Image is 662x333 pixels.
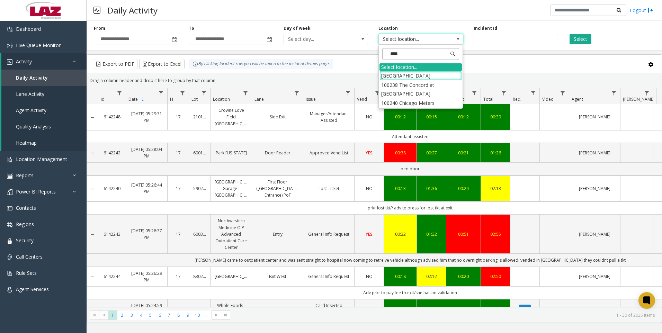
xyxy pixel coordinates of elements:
[642,88,652,98] a: Parker Filter Menu
[379,98,462,108] li: 100240 Chicago Meters
[1,102,87,118] a: Agent Activity
[104,2,161,19] h3: Daily Activity
[388,185,412,192] a: 00:13
[16,91,44,97] span: Lane Activity
[7,157,12,162] img: 'icon'
[513,96,521,102] span: Rec.
[108,310,117,320] span: Page 1
[450,273,476,280] a: 00:20
[366,114,373,120] span: NO
[470,88,479,98] a: Wrapup Filter Menu
[265,34,273,44] span: Toggle popup
[170,34,178,44] span: Toggle popup
[256,179,299,199] a: First Floor ([GEOGRAPHIC_DATA] Entrance) PoF
[212,310,221,320] span: Go to the next page
[7,189,12,195] img: 'icon'
[307,150,350,156] a: Approved Vend List
[450,114,476,120] div: 00:12
[284,25,311,31] label: Day of week
[136,310,146,320] span: Page 4
[485,185,506,192] div: 02:13
[16,156,67,162] span: Location Management
[366,231,373,237] span: YES
[115,88,124,98] a: Id Filter Menu
[573,150,616,156] a: [PERSON_NAME]
[7,173,12,179] img: 'icon'
[450,231,476,237] a: 00:51
[388,273,412,280] a: 00:18
[16,58,32,65] span: Activity
[573,185,616,192] a: [PERSON_NAME]
[215,217,248,251] a: Northwestern Medicine OIP Advanced Outpatient Care Center
[213,96,230,102] span: Location
[164,310,174,320] span: Page 7
[485,150,506,156] a: 01:26
[193,273,206,280] a: 830216
[7,59,12,65] img: 'icon'
[379,71,462,80] li: [GEOGRAPHIC_DATA]
[529,88,538,98] a: Rec. Filter Menu
[215,150,248,156] a: Park [US_STATE]
[373,88,382,98] a: Vend Filter Menu
[307,302,350,315] a: Card Inserted Incorrectly
[16,205,36,211] span: Contacts
[343,88,353,98] a: Issue Filter Menu
[16,42,61,48] span: Live Queue Monitor
[234,312,655,318] kendo-pager-info: 1 - 30 of 2035 items
[7,206,12,211] img: 'icon'
[485,306,506,312] a: 01:27
[450,185,476,192] a: 00:24
[130,302,163,315] a: [DATE] 05:24:59 PM
[1,86,87,102] a: Lane Activity
[183,310,193,320] span: Page 9
[359,114,379,120] a: NO
[485,114,506,120] a: 00:39
[359,231,379,237] a: YES
[191,96,198,102] span: Lot
[16,107,46,114] span: Agent Activity
[16,139,37,146] span: Heatmap
[215,179,248,199] a: [GEOGRAPHIC_DATA] Garage - [GEOGRAPHIC_DATA]
[421,231,442,237] div: 01:32
[378,25,398,31] label: Location
[499,88,509,98] a: Total Filter Menu
[87,74,662,87] div: Drag a column header and drop it here to group by that column
[87,186,98,192] a: Collapse Details
[16,270,37,276] span: Rule Sets
[1,118,87,135] a: Quality Analysis
[450,306,476,312] div: 00:09
[256,273,299,280] a: Exit West
[193,306,206,312] a: 570144
[102,185,122,192] a: 6142240
[485,273,506,280] div: 02:50
[284,34,351,44] span: Select day...
[573,306,616,312] a: [PERSON_NAME]
[558,88,567,98] a: Video Filter Menu
[130,270,163,283] a: [DATE] 05:26:29 PM
[215,273,248,280] a: [GEOGRAPHIC_DATA]
[254,96,264,102] span: Lane
[379,34,446,44] span: Select location...
[292,88,302,98] a: Lane Filter Menu
[16,188,56,195] span: Power BI Reports
[193,231,206,237] a: 600326
[388,150,412,156] a: 00:38
[172,306,185,312] a: 17
[256,114,299,120] a: Side Exit
[366,306,373,312] span: NO
[170,96,173,102] span: H
[7,27,12,32] img: 'icon'
[16,26,41,32] span: Dashboard
[7,43,12,48] img: 'icon'
[215,107,248,127] a: Crowne Love Field [GEOGRAPHIC_DATA]
[172,273,185,280] a: 17
[16,74,48,81] span: Daily Activity
[379,63,462,71] div: Select location...
[87,307,98,312] a: Collapse Details
[139,59,185,69] button: Export to Excel
[359,273,379,280] a: NO
[1,70,87,86] a: Daily Activity
[155,310,164,320] span: Page 6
